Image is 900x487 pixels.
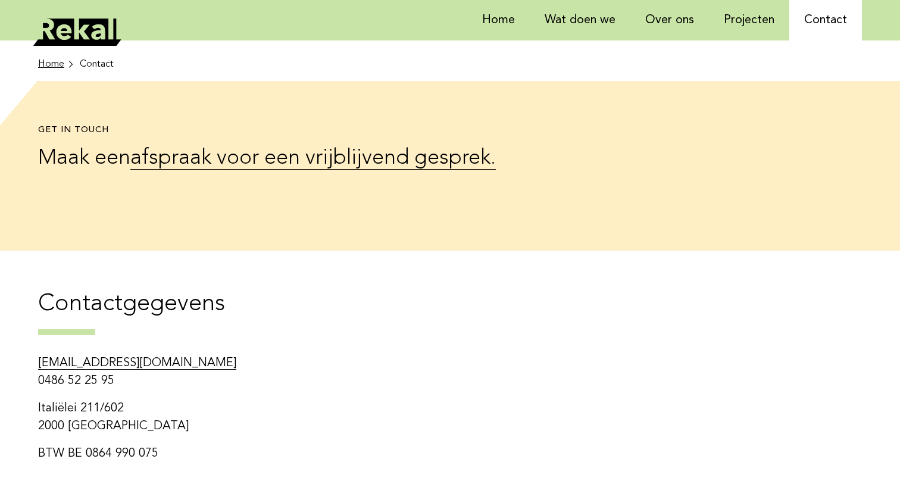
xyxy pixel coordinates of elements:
li: Contact [80,57,114,71]
a: [EMAIL_ADDRESS][DOMAIN_NAME] [38,357,236,370]
h1: Get in touch [38,125,524,136]
h2: Contactgegevens [38,289,862,335]
p: BTW BE 0864 990 075 [38,445,521,463]
a: afspraak voor een vrijblijvend gesprek. [130,148,496,170]
p: Maak een [38,142,524,174]
p: Italiëlei 211/602 2000 [GEOGRAPHIC_DATA] [38,399,521,435]
a: Home [38,57,75,71]
span: Home [38,57,64,71]
p: 0486 52 25 95 [38,354,521,390]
